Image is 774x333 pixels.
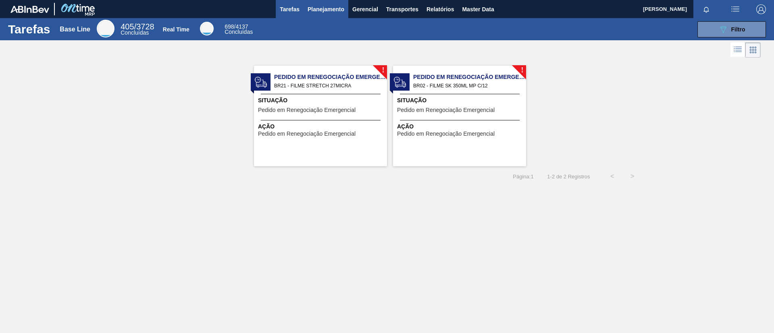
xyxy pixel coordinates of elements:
span: Gerencial [352,4,378,14]
span: 405 [121,22,134,31]
div: Real Time [225,24,253,35]
button: < [602,166,622,186]
img: userActions [730,4,740,14]
span: Pedido em Renegociação Emergencial [413,73,526,81]
span: Situação [258,96,385,105]
span: Transportes [386,4,418,14]
span: ! [521,67,523,73]
span: Concluídas [225,29,253,35]
img: status [394,76,406,88]
span: Planejamento [308,4,344,14]
div: Real Time [163,26,189,33]
div: Visão em Lista [730,42,745,58]
span: Pedido em Renegociação Emergencial [274,73,387,81]
img: Logout [756,4,766,14]
button: Notificações [693,4,719,15]
span: Tarefas [280,4,300,14]
span: / 3728 [121,22,154,31]
span: ! [382,67,384,73]
div: Base Line [60,26,90,33]
span: Pedido em Renegociação Emergencial [397,107,495,113]
div: Visão em Cards [745,42,761,58]
span: Master Data [462,4,494,14]
button: Filtro [697,21,766,37]
span: Página : 1 [513,174,533,180]
div: Base Line [97,20,114,37]
span: 698 [225,23,234,30]
div: Real Time [200,22,214,35]
span: 1 - 2 de 2 Registros [546,174,590,180]
div: Base Line [121,23,154,35]
span: Concluídas [121,29,149,36]
span: / 4137 [225,23,248,30]
span: Pedido em Renegociação Emergencial [397,131,495,137]
button: > [622,166,643,186]
span: Filtro [731,26,745,33]
span: BR21 - FILME STRETCH 27MICRA [274,81,381,90]
span: Pedido em Renegociação Emergencial [258,107,356,113]
img: status [255,76,267,88]
span: Pedido em Renegociação Emergencial [258,131,356,137]
span: Ação [258,122,385,131]
img: TNhmsLtSVTkK8tSr43FrP2fwEKptu5GPRR3wAAAABJRU5ErkJggg== [10,6,49,13]
span: BR02 - FILME SK 350ML MP C/12 [413,81,520,90]
h1: Tarefas [8,25,50,34]
span: Ação [397,122,524,131]
span: Relatórios [427,4,454,14]
span: Situação [397,96,524,105]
